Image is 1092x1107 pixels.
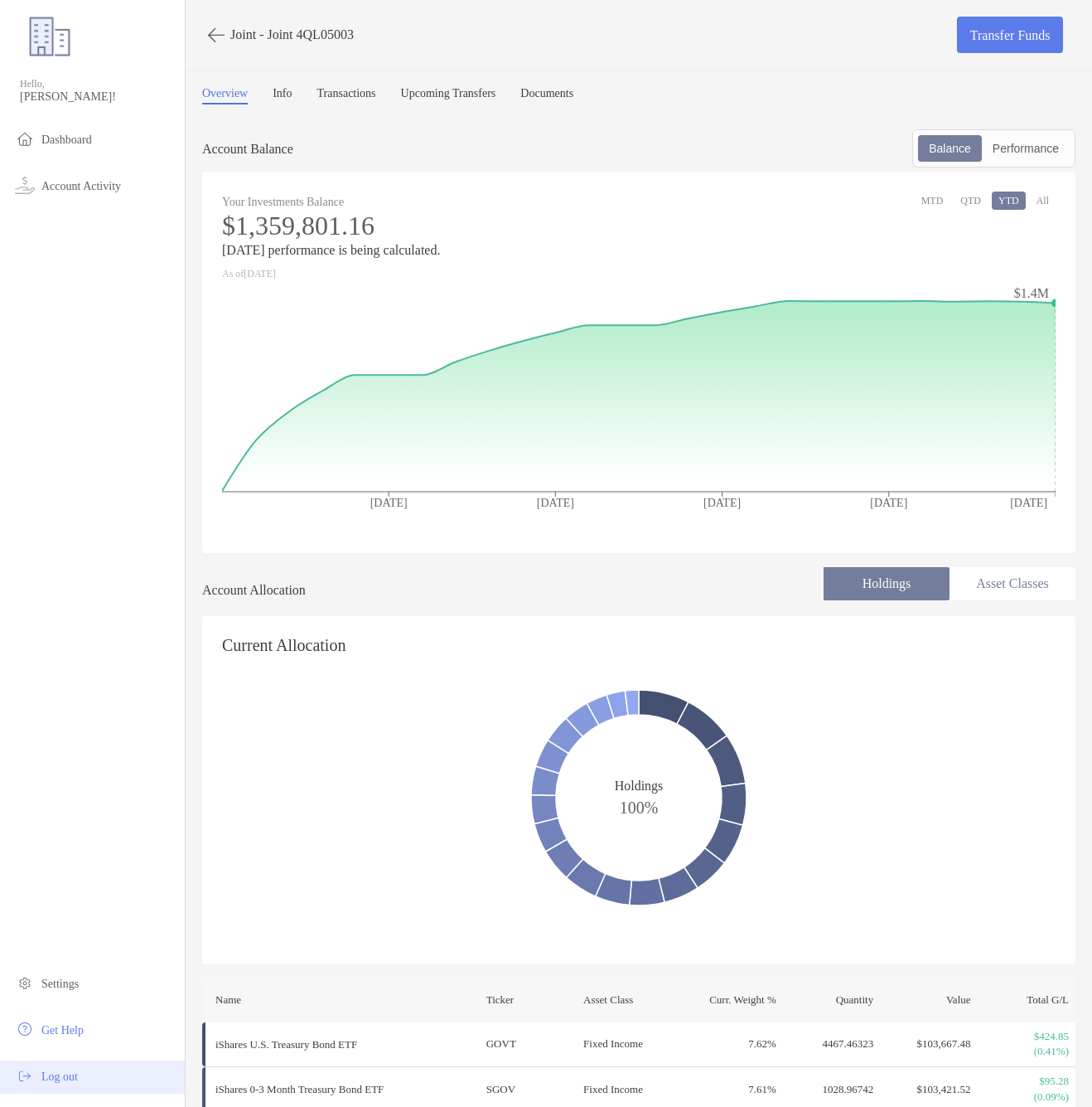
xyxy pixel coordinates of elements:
[486,978,582,1022] th: Ticker
[1014,286,1049,300] tspan: $1.4M
[972,978,1075,1022] th: Total G/L
[202,87,248,104] a: Overview
[215,1034,447,1055] p: iShares U.S. Treasury Bond ETF
[486,1022,582,1067] td: GOVT
[15,1066,35,1085] img: logout icon
[954,192,988,210] button: QTD
[222,216,639,236] p: $1,359,801.16
[222,264,639,284] p: As of [DATE]
[620,794,659,818] span: 100%
[582,1022,679,1067] td: Fixed Income
[15,973,35,993] img: settings icon
[15,175,35,195] img: activity icon
[41,1024,84,1037] span: Get Help
[15,1019,35,1039] img: get-help icon
[401,87,496,104] a: Upcoming Transfers
[973,1044,1069,1059] p: (0.41%)
[915,192,950,210] button: MTD
[20,90,175,104] span: [PERSON_NAME]!
[920,137,980,160] div: Balance
[222,636,345,655] h4: Current Allocation
[222,240,639,260] p: [DATE] performance is being calculated.
[957,17,1063,53] a: Transfer Funds
[679,978,776,1022] th: Curr. Weight %
[582,978,679,1022] th: Asset Class
[992,192,1026,210] button: YTD
[20,7,80,66] img: Zoe Logo
[370,497,408,509] tspan: [DATE]
[202,978,486,1022] th: Name
[222,192,639,212] p: Your Investments Balance
[874,978,971,1022] th: Value
[703,497,741,509] tspan: [DATE]
[615,778,664,794] span: Holdings
[202,138,293,159] p: Account Balance
[1030,192,1056,210] button: All
[230,27,354,42] p: Joint - Joint 4QL05003
[870,497,907,509] tspan: [DATE]
[41,1071,78,1083] span: Log out
[824,567,949,600] li: Holdings
[202,583,306,598] h4: Account Allocation
[912,129,1075,168] div: segmented control
[983,137,1068,160] div: Performance
[1010,497,1047,509] tspan: [DATE]
[41,134,92,146] span: Dashboard
[273,87,292,104] a: Info
[15,129,35,148] img: household icon
[41,180,121,192] span: Account Activity
[537,497,574,509] tspan: [DATE]
[973,1029,1069,1044] p: $424.85
[874,1022,971,1067] td: $103,667.48
[215,1079,447,1100] p: iShares 0-3 Month Treasury Bond ETF
[520,87,573,104] a: Documents
[777,1022,874,1067] td: 4467.46323
[679,1022,776,1067] td: 7.62 %
[317,87,376,104] a: Transactions
[973,1074,1069,1089] p: $95.28
[973,1090,1069,1105] p: (0.09%)
[949,567,1075,600] li: Asset Classes
[41,978,79,990] span: Settings
[777,978,874,1022] th: Quantity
